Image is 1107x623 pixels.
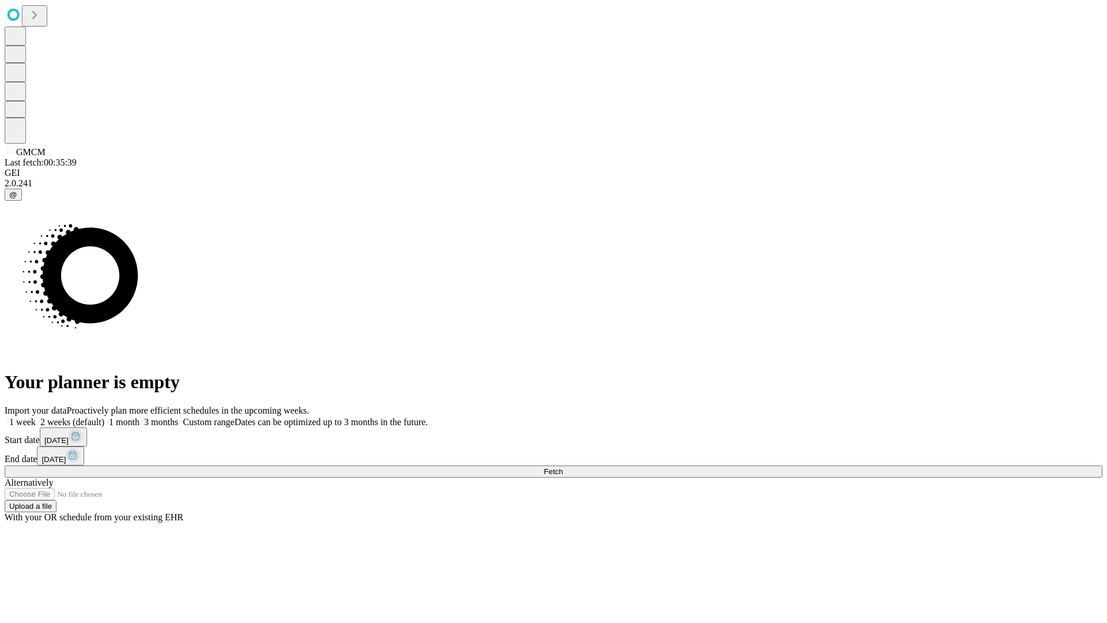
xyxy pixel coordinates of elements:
[5,446,1102,466] div: End date
[5,157,77,167] span: Last fetch: 00:35:39
[67,406,309,415] span: Proactively plan more efficient schedules in the upcoming weeks.
[5,427,1102,446] div: Start date
[5,500,57,512] button: Upload a file
[5,406,67,415] span: Import your data
[40,427,87,446] button: [DATE]
[40,417,104,427] span: 2 weeks (default)
[5,178,1102,189] div: 2.0.241
[109,417,140,427] span: 1 month
[42,455,66,464] span: [DATE]
[9,417,36,427] span: 1 week
[37,446,84,466] button: [DATE]
[5,466,1102,478] button: Fetch
[5,478,53,487] span: Alternatively
[544,467,563,476] span: Fetch
[144,417,178,427] span: 3 months
[16,147,46,157] span: GMCM
[5,512,183,522] span: With your OR schedule from your existing EHR
[5,168,1102,178] div: GEI
[9,190,17,199] span: @
[5,371,1102,393] h1: Your planner is empty
[183,417,234,427] span: Custom range
[5,189,22,201] button: @
[44,436,69,445] span: [DATE]
[235,417,428,427] span: Dates can be optimized up to 3 months in the future.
